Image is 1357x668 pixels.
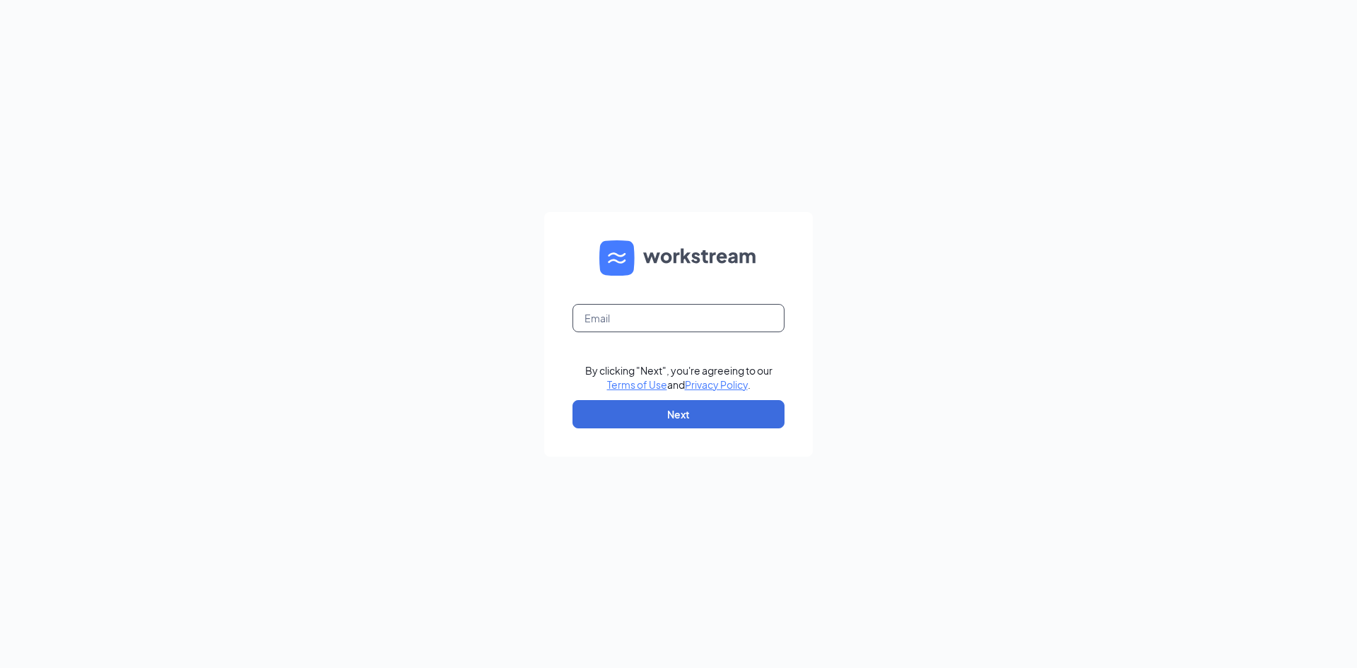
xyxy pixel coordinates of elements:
[572,304,785,332] input: Email
[599,240,758,276] img: WS logo and Workstream text
[585,363,773,392] div: By clicking "Next", you're agreeing to our and .
[607,378,667,391] a: Terms of Use
[685,378,748,391] a: Privacy Policy
[572,400,785,428] button: Next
